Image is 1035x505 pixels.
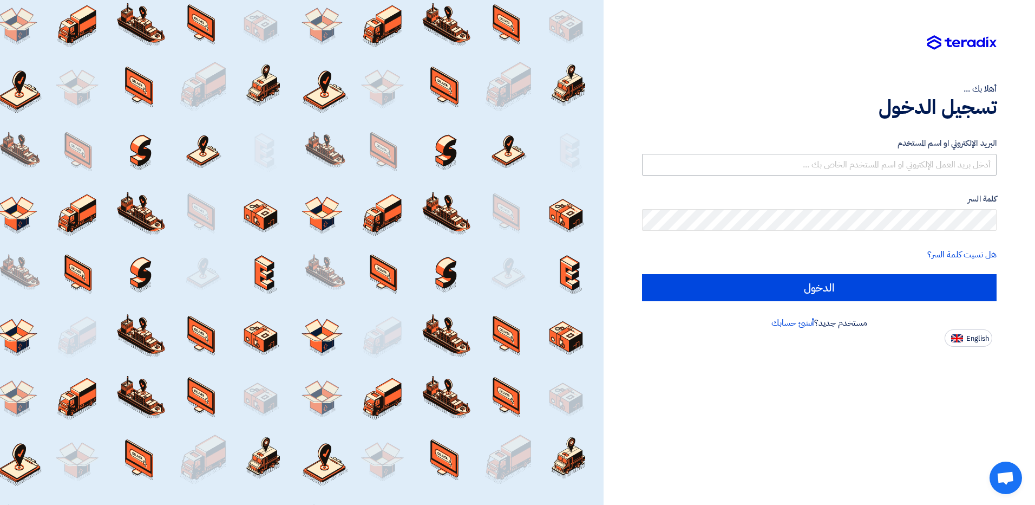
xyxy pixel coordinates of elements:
[945,329,992,347] button: English
[642,154,997,176] input: أدخل بريد العمل الإلكتروني او اسم المستخدم الخاص بك ...
[771,316,814,329] a: أنشئ حسابك
[966,335,989,342] span: English
[927,35,997,50] img: Teradix logo
[642,137,997,150] label: البريد الإلكتروني او اسم المستخدم
[927,248,997,261] a: هل نسيت كلمة السر؟
[642,274,997,301] input: الدخول
[642,95,997,119] h1: تسجيل الدخول
[642,316,997,329] div: مستخدم جديد؟
[990,462,1022,494] div: Open chat
[951,334,963,342] img: en-US.png
[642,82,997,95] div: أهلا بك ...
[642,193,997,205] label: كلمة السر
